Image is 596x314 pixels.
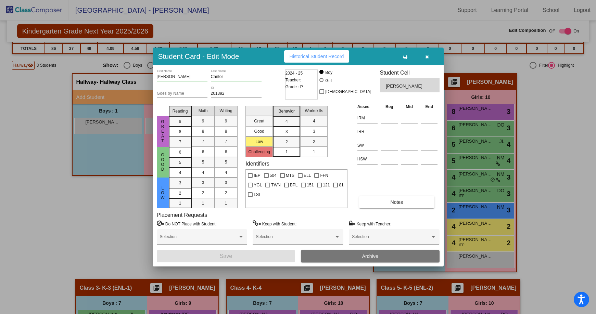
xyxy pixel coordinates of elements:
[199,108,208,114] span: Math
[284,50,350,63] button: Historical Student Record
[225,159,227,165] span: 5
[286,129,288,135] span: 3
[225,190,227,196] span: 2
[202,190,204,196] span: 2
[349,220,391,227] label: = Keep with Teacher:
[325,69,332,76] div: Boy
[173,108,188,114] span: Reading
[202,200,204,206] span: 1
[290,181,298,189] span: BPL
[325,88,371,96] span: [DEMOGRAPHIC_DATA]
[357,154,378,164] input: assessment
[279,108,295,114] span: Behavior
[271,181,280,189] span: TWN
[253,220,296,227] label: = Keep with Student:
[225,128,227,134] span: 8
[225,169,227,175] span: 4
[157,212,207,218] label: Placement Requests
[202,180,204,186] span: 3
[286,70,303,77] span: 2024 - 25
[270,171,277,180] span: 504
[254,191,260,199] span: LSI
[286,149,288,155] span: 1
[286,171,294,180] span: MTS
[359,196,434,208] button: Notes
[380,69,440,76] h3: Student Cell
[313,149,315,155] span: 1
[225,139,227,145] span: 7
[179,190,181,196] span: 2
[179,118,181,125] span: 9
[179,170,181,176] span: 4
[219,108,232,114] span: Writing
[286,77,301,83] span: Teacher:
[211,91,262,96] input: Enter ID
[202,128,204,134] span: 8
[225,180,227,186] span: 3
[160,186,166,200] span: Low
[313,128,315,134] span: 3
[386,83,424,90] span: [PERSON_NAME]
[202,118,204,124] span: 9
[225,118,227,124] span: 9
[202,169,204,175] span: 4
[419,103,439,110] th: End
[286,118,288,125] span: 4
[357,140,378,151] input: assessment
[323,181,330,189] span: 121
[202,159,204,165] span: 5
[286,83,303,90] span: Grade : P
[362,253,378,259] span: Archive
[245,160,269,167] label: Identifiers
[313,118,315,124] span: 4
[179,200,181,206] span: 1
[356,103,379,110] th: Asses
[160,153,166,172] span: Good
[286,139,288,145] span: 2
[325,78,332,84] div: Girl
[320,171,328,180] span: FFN
[400,103,419,110] th: Mid
[158,52,239,61] h3: Student Card - Edit Mode
[290,54,344,59] span: Historical Student Record
[179,159,181,166] span: 5
[179,180,181,186] span: 3
[379,103,400,110] th: Beg
[357,127,378,137] input: assessment
[179,149,181,155] span: 6
[225,200,227,206] span: 1
[305,108,323,114] span: Workskills
[202,149,204,155] span: 6
[225,149,227,155] span: 6
[179,129,181,135] span: 8
[157,250,295,262] button: Save
[304,171,311,180] span: ELL
[254,171,260,180] span: IEP
[307,181,314,189] span: 151
[179,139,181,145] span: 7
[313,139,315,145] span: 2
[254,181,262,189] span: YGL
[301,250,440,262] button: Archive
[391,199,403,205] span: Notes
[157,91,207,96] input: goes by name
[220,253,232,259] span: Save
[339,181,343,189] span: 81
[160,119,166,143] span: Great
[202,139,204,145] span: 7
[157,220,217,227] label: = Do NOT Place with Student:
[357,113,378,123] input: assessment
